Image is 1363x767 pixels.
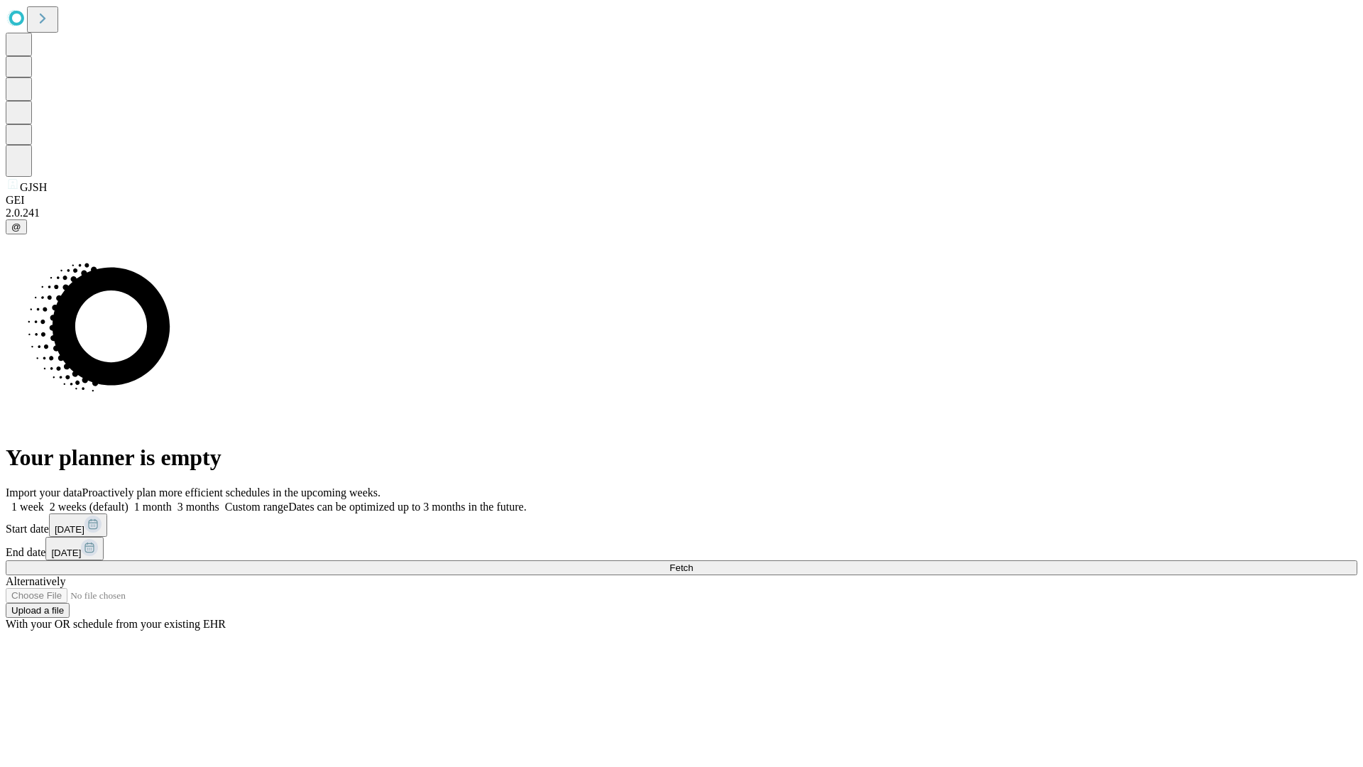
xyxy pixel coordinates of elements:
span: With your OR schedule from your existing EHR [6,618,226,630]
button: Fetch [6,560,1357,575]
button: Upload a file [6,603,70,618]
span: Proactively plan more efficient schedules in the upcoming weeks. [82,486,381,499]
div: End date [6,537,1357,560]
button: [DATE] [49,513,107,537]
span: 2 weeks (default) [50,501,128,513]
span: [DATE] [51,548,81,558]
span: Custom range [225,501,288,513]
span: 1 week [11,501,44,513]
span: Import your data [6,486,82,499]
button: @ [6,219,27,234]
span: Alternatively [6,575,65,587]
span: [DATE] [55,524,84,535]
span: 1 month [134,501,172,513]
span: Fetch [669,562,693,573]
span: Dates can be optimized up to 3 months in the future. [288,501,526,513]
h1: Your planner is empty [6,445,1357,471]
span: 3 months [177,501,219,513]
button: [DATE] [45,537,104,560]
div: 2.0.241 [6,207,1357,219]
div: Start date [6,513,1357,537]
div: GEI [6,194,1357,207]
span: @ [11,222,21,232]
span: GJSH [20,181,47,193]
